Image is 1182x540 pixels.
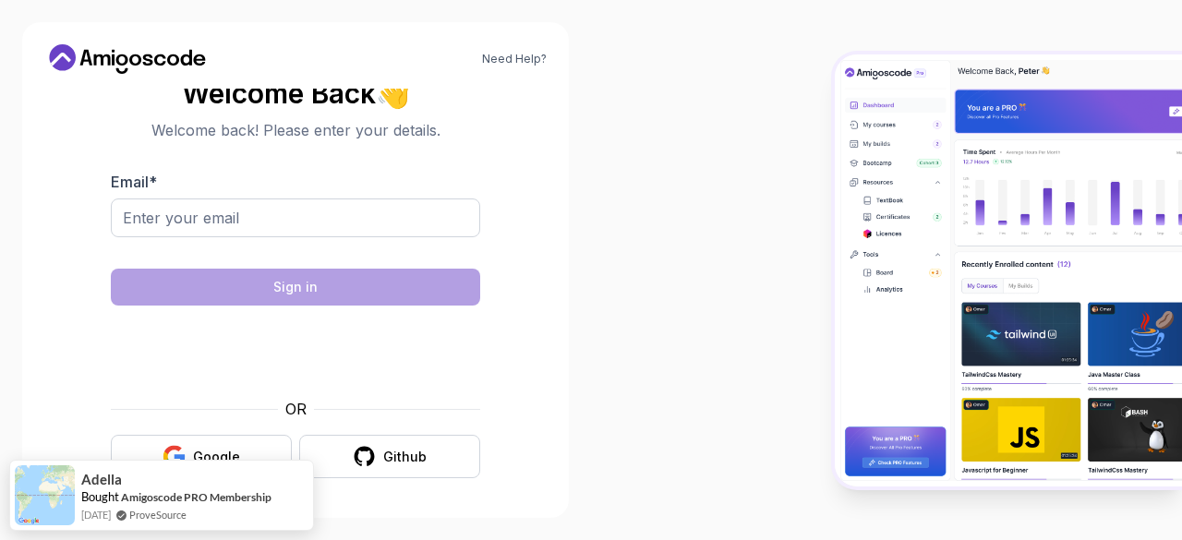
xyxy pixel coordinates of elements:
span: 👋 [376,78,410,108]
input: Enter your email [111,198,480,237]
img: provesource social proof notification image [15,465,75,525]
p: OR [285,398,307,420]
button: Google [111,435,292,478]
div: Google [193,448,240,466]
span: Adella [81,472,122,487]
iframe: Widget containing checkbox for hCaptcha security challenge [156,317,435,387]
a: Home link [44,44,211,74]
span: Bought [81,489,119,504]
a: Amigoscode PRO Membership [121,490,271,504]
p: Welcome back! Please enter your details. [111,119,480,141]
label: Email * [111,173,157,191]
div: Github [383,448,427,466]
button: Sign in [111,269,480,306]
a: Need Help? [482,52,547,66]
a: ProveSource [129,507,187,522]
img: Amigoscode Dashboard [835,54,1182,486]
button: Github [299,435,480,478]
span: [DATE] [81,507,111,522]
h2: Welcome Back [111,78,480,108]
div: Sign in [273,278,318,296]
